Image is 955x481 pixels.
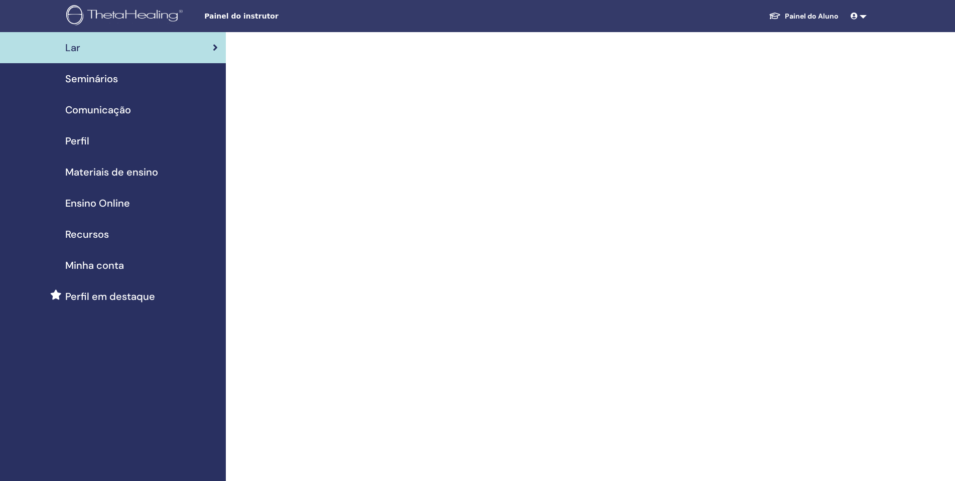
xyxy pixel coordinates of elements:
[65,40,80,55] span: Lar
[65,258,124,273] span: Minha conta
[65,196,130,211] span: Ensino Online
[769,12,781,20] img: graduation-cap-white.svg
[761,7,847,26] a: Painel do Aluno
[65,227,109,242] span: Recursos
[65,165,158,180] span: Materiais de ensino
[204,11,355,22] span: Painel do instrutor
[65,133,89,148] span: Perfil
[65,71,118,86] span: Seminários
[65,289,155,304] span: Perfil em destaque
[66,5,186,28] img: logo.png
[65,102,131,117] span: Comunicação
